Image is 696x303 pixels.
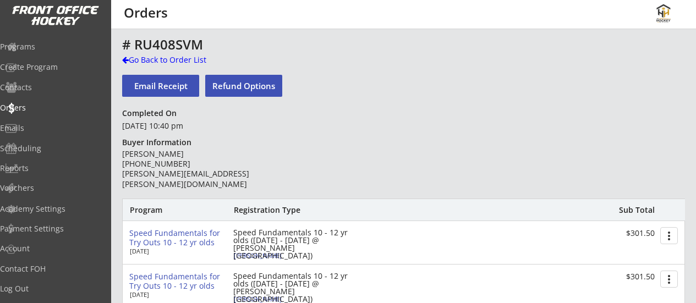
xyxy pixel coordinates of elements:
div: Program [130,205,189,215]
div: Completed On [122,108,182,118]
div: [DATE] [130,291,218,298]
button: more_vert [660,271,678,288]
div: [PERSON_NAME] [PHONE_NUMBER] [PERSON_NAME][EMAIL_ADDRESS][PERSON_NAME][DOMAIN_NAME] [122,149,281,189]
div: Speed Fundamentals for Try Outs 10 - 12 yr olds [129,229,224,247]
div: # RU408SVM [122,38,649,51]
div: Go Back to Order List [122,54,235,65]
div: [DATE] [130,248,218,254]
div: Speed Fundamentals 10 - 12 yr olds ([DATE] - [DATE] @ [PERSON_NAME][GEOGRAPHIC_DATA]) [233,272,360,303]
div: Registration Type [234,205,360,215]
div: Speed Fundamentals for Try Outs 10 - 12 yr olds [129,272,224,291]
button: more_vert [660,227,678,244]
div: Sub Total [607,205,655,215]
div: Speed Fundamentals 10 - 12 yr olds ([DATE] - [DATE] @ [PERSON_NAME][GEOGRAPHIC_DATA]) [233,229,360,260]
button: Email Receipt [122,75,199,97]
div: Buyer Information [122,137,196,147]
div: $301.50 [587,272,655,282]
button: Refund Options [205,75,282,97]
div: [DATE] 10:40 pm [122,120,281,131]
div: $301.50 [587,229,655,238]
